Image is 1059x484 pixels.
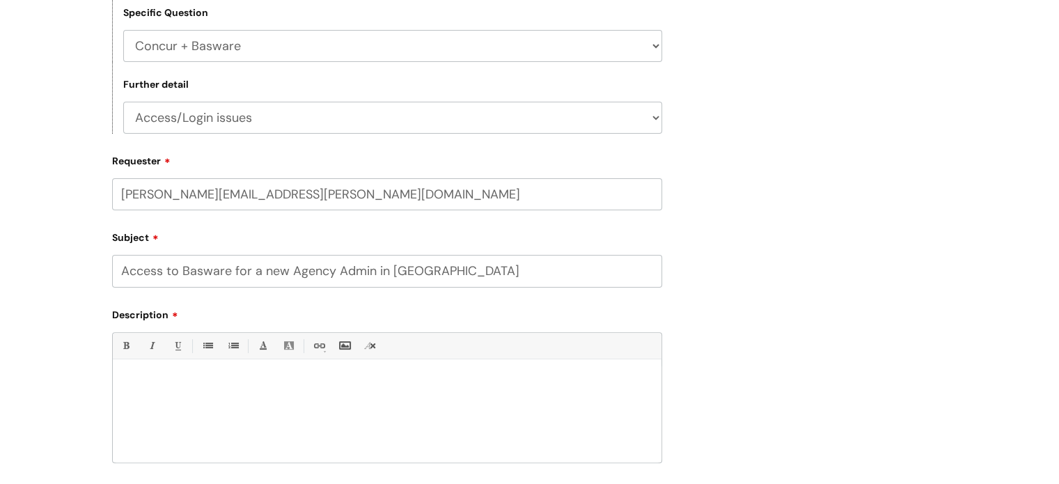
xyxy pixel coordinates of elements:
a: Back Color [280,337,297,354]
label: Subject [112,227,662,244]
input: Email [112,178,662,210]
label: Further detail [123,79,189,91]
a: Italic (Ctrl-I) [143,337,160,354]
a: Remove formatting (Ctrl-\) [361,337,379,354]
a: Link [310,337,327,354]
label: Specific Question [123,7,208,19]
a: Bold (Ctrl-B) [117,337,134,354]
a: • Unordered List (Ctrl-Shift-7) [198,337,216,354]
a: Font Color [254,337,272,354]
a: 1. Ordered List (Ctrl-Shift-8) [224,337,242,354]
a: Insert Image... [336,337,353,354]
label: Requester [112,150,662,167]
label: Description [112,304,662,321]
a: Underline(Ctrl-U) [168,337,186,354]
